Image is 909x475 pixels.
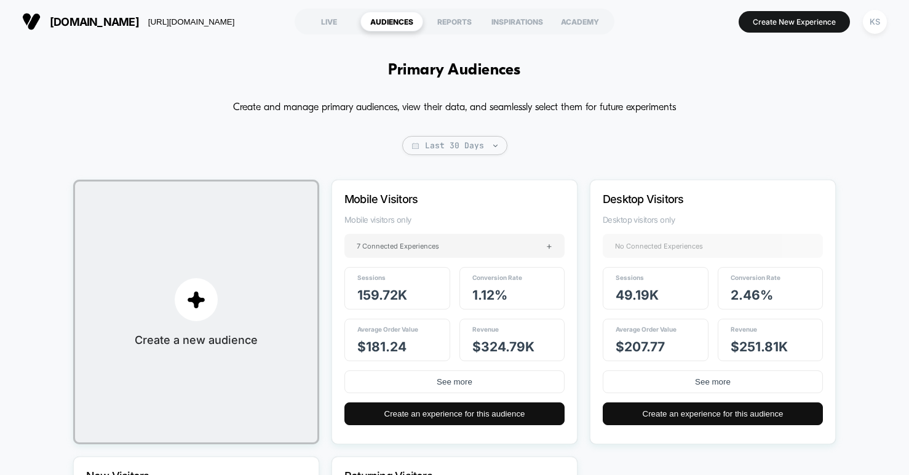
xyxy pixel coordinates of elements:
[18,12,238,31] button: [DOMAIN_NAME][URL][DOMAIN_NAME]
[603,402,823,425] button: Create an experience for this audience
[616,274,644,281] span: Sessions
[360,12,423,31] div: AUDIENCES
[546,240,552,252] span: +
[344,193,531,206] p: Mobile Visitors
[148,17,235,26] div: [URL][DOMAIN_NAME]
[731,339,788,354] span: $ 251.81k
[472,274,522,281] span: Conversion Rate
[472,287,507,303] span: 1.12 %
[187,290,205,309] img: plus
[135,333,258,346] span: Create a new audience
[357,242,439,250] span: 7 Connected Experiences
[344,402,565,425] button: Create an experience for this audience
[472,325,499,333] span: Revenue
[22,12,41,31] img: Visually logo
[603,370,823,393] button: See more
[603,193,790,206] p: Desktop Visitors
[493,145,498,147] img: end
[731,325,757,333] span: Revenue
[486,12,549,31] div: INSPIRATIONS
[731,287,773,303] span: 2.46 %
[402,136,507,155] span: Last 30 Days
[344,215,565,225] span: Mobile visitors only
[859,9,891,34] button: KS
[357,325,418,333] span: Average Order Value
[357,274,386,281] span: Sessions
[731,274,780,281] span: Conversion Rate
[357,339,407,354] span: $ 181.24
[472,339,534,354] span: $ 324.79k
[739,11,850,33] button: Create New Experience
[616,339,665,354] span: $ 207.77
[50,15,139,28] span: [DOMAIN_NAME]
[388,62,520,79] h1: Primary Audiences
[344,370,565,393] button: See more
[412,143,419,149] img: calendar
[233,98,676,118] p: Create and manage primary audiences, view their data, and seamlessly select them for future exper...
[616,325,677,333] span: Average Order Value
[863,10,887,34] div: KS
[357,287,407,303] span: 159.72k
[298,12,360,31] div: LIVE
[616,287,659,303] span: 49.19k
[73,180,319,444] button: plusCreate a new audience
[423,12,486,31] div: REPORTS
[549,12,611,31] div: ACADEMY
[603,215,823,225] span: Desktop visitors only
